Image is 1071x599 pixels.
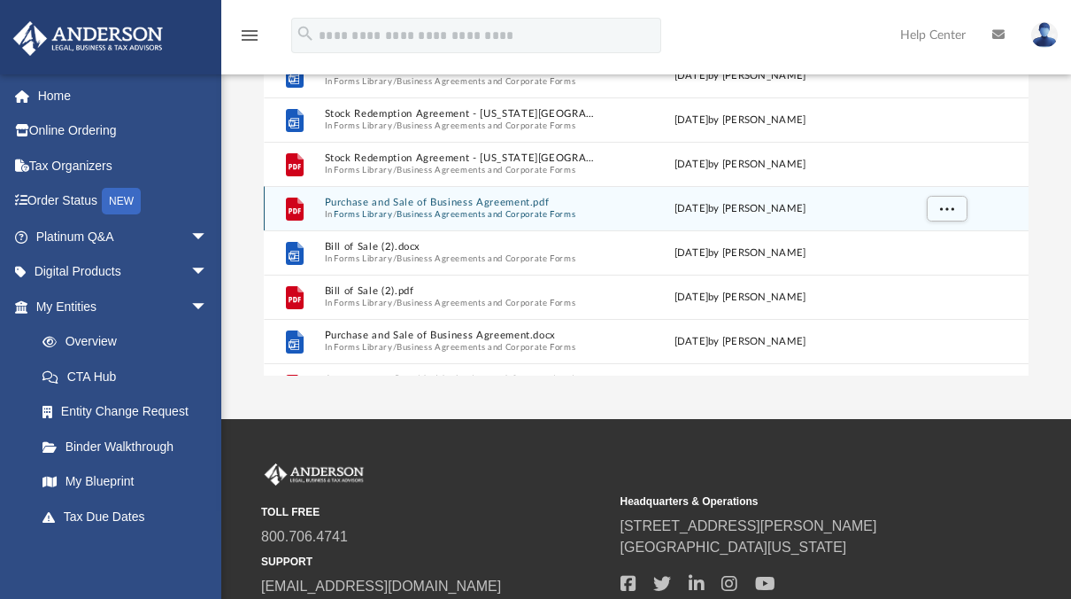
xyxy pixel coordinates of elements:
a: Tax Organizers [12,148,235,183]
span: / [393,164,397,175]
span: In [325,75,597,87]
a: Tax Due Dates [25,499,235,534]
a: Overview [25,324,235,360]
button: Forms Library [334,120,392,131]
span: / [393,297,397,308]
span: arrow_drop_down [190,289,226,325]
button: Business Agreements and Corporate Forms [397,341,575,353]
div: [DATE] by [PERSON_NAME] [604,201,875,217]
button: Forms Library [334,75,392,87]
button: Agreement to Provide Marketing and Communications.pdf [325,374,597,385]
a: Digital Productsarrow_drop_down [12,254,235,290]
i: menu [239,25,260,46]
span: / [393,120,397,131]
img: Anderson Advisors Platinum Portal [261,463,367,486]
small: SUPPORT [261,554,608,570]
button: Business Agreements and Corporate Forms [397,253,575,264]
button: Business Agreements and Corporate Forms [397,297,575,308]
span: In [325,120,597,131]
span: In [325,341,597,353]
button: Business Agreements and Corporate Forms [397,164,575,175]
img: User Pic [1031,22,1058,48]
div: [DATE] by [PERSON_NAME] [604,290,875,306]
a: Entity Change Request [25,394,235,430]
div: NEW [102,188,141,214]
span: In [325,208,597,220]
span: arrow_drop_down [190,254,226,291]
button: Stock Redemption Agreement - [US_STATE][GEOGRAPHIC_DATA]docx [325,108,597,120]
button: Business Agreements and Corporate Forms [397,208,575,220]
a: [STREET_ADDRESS][PERSON_NAME] [620,518,877,533]
span: / [393,341,397,353]
a: Binder Walkthrough [25,429,235,464]
a: CTA Hub [25,359,235,394]
button: Business Agreements and Corporate Forms [397,120,575,131]
button: More options [927,196,967,222]
i: search [296,24,315,43]
span: arrow_drop_down [190,534,226,571]
a: My Entitiesarrow_drop_down [12,289,235,324]
button: Forms Library [334,208,392,220]
a: [GEOGRAPHIC_DATA][US_STATE] [620,540,847,555]
span: In [325,164,597,175]
button: Bill of Sale (2).docx [325,241,597,253]
span: / [393,75,397,87]
a: My Blueprint [25,464,226,500]
div: grid [264,9,1029,377]
button: Purchase and Sale of Business Agreement.pdf [325,197,597,208]
button: Forms Library [334,297,392,308]
a: Online Ordering [12,113,235,149]
button: Forms Library [334,164,392,175]
a: [EMAIL_ADDRESS][DOMAIN_NAME] [261,579,501,594]
span: arrow_drop_down [190,219,226,255]
a: Home [12,78,235,113]
div: [DATE] by [PERSON_NAME] [604,113,875,128]
small: TOLL FREE [261,504,608,520]
a: Order StatusNEW [12,183,235,220]
img: Anderson Advisors Platinum Portal [8,21,168,56]
div: [DATE] by [PERSON_NAME] [604,245,875,261]
a: My Anderson Teamarrow_drop_down [12,534,226,570]
button: Purchase and Sale of Business Agreement.docx [325,330,597,341]
button: Business Agreements and Corporate Forms [397,75,575,87]
button: Forms Library [334,253,392,264]
a: menu [239,34,260,46]
small: Headquarters & Operations [620,494,967,510]
span: / [393,253,397,264]
a: Platinum Q&Aarrow_drop_down [12,219,235,254]
a: 800.706.4741 [261,529,348,544]
div: [DATE] by [PERSON_NAME] [604,334,875,350]
span: In [325,253,597,264]
button: Stock Redemption Agreement - [US_STATE][GEOGRAPHIC_DATA]pdf [325,152,597,164]
button: Bill of Sale (2).pdf [325,285,597,297]
button: Forms Library [334,341,392,353]
div: [DATE] by [PERSON_NAME] [604,68,875,84]
span: / [393,208,397,220]
div: [DATE] by [PERSON_NAME] [604,157,875,173]
span: In [325,297,597,308]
